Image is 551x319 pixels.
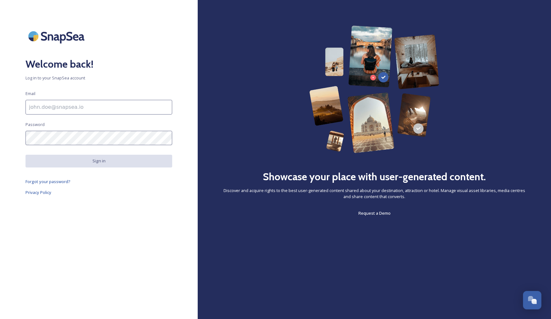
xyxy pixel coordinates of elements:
[26,122,45,128] span: Password
[309,26,439,153] img: 63b42ca75bacad526042e722_Group%20154-p-800.png
[26,189,172,196] a: Privacy Policy
[223,188,525,200] span: Discover and acquire rights to the best user-generated content shared about your destination, att...
[26,178,172,185] a: Forgot your password?
[26,189,51,195] span: Privacy Policy
[26,91,35,97] span: Email
[523,291,541,309] button: Open Chat
[26,75,172,81] span: Log in to your SnapSea account
[26,56,172,72] h2: Welcome back!
[26,26,89,47] img: SnapSea Logo
[358,210,391,216] span: Request a Demo
[263,169,486,184] h2: Showcase your place with user-generated content.
[26,155,172,167] button: Sign in
[26,100,172,115] input: john.doe@snapsea.io
[26,179,70,184] span: Forgot your password?
[358,209,391,217] a: Request a Demo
